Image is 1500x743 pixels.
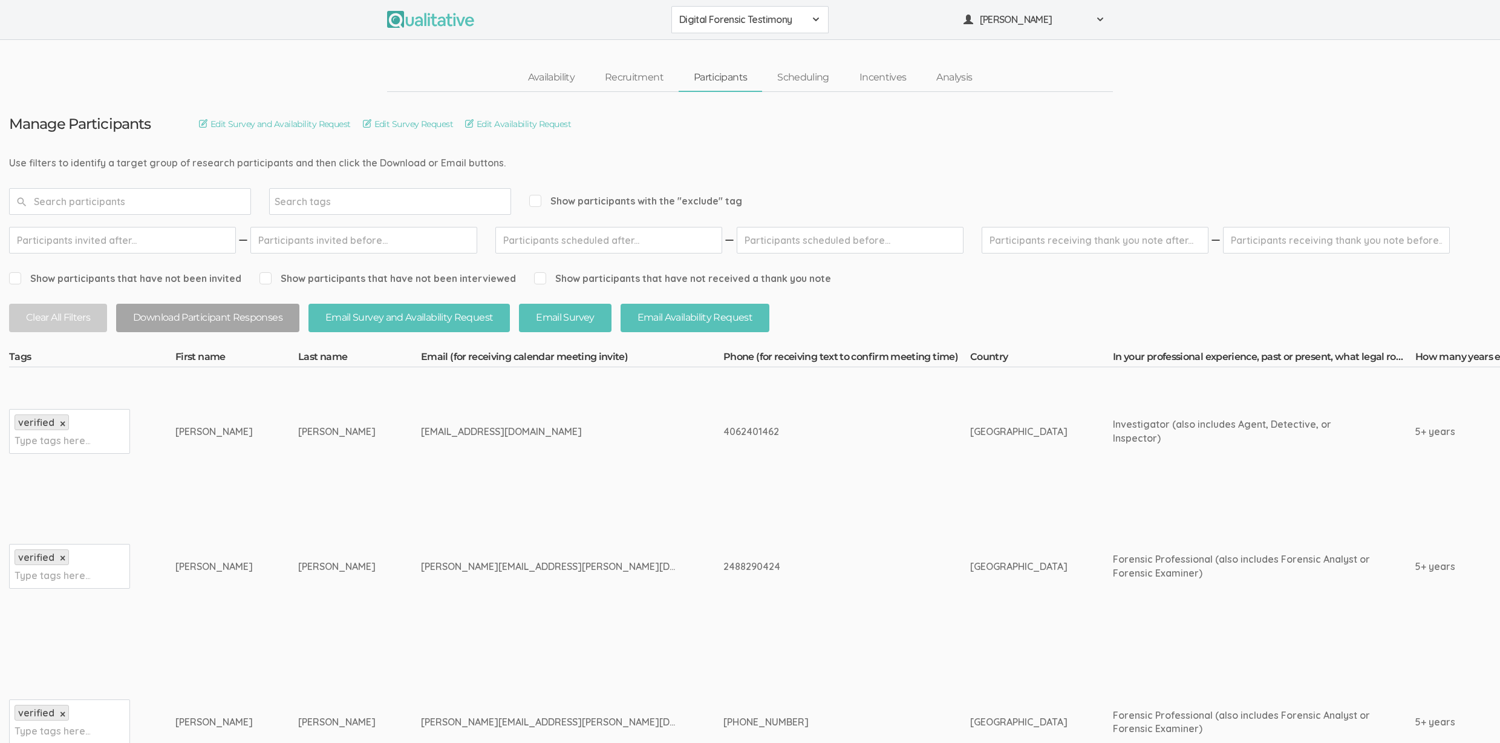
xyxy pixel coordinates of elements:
a: Edit Survey and Availability Request [199,117,351,131]
span: [PERSON_NAME] [980,13,1089,27]
div: [PERSON_NAME][EMAIL_ADDRESS][PERSON_NAME][DOMAIN_NAME] [421,560,678,574]
a: Incentives [844,65,922,91]
input: Type tags here... [15,723,90,739]
button: Email Survey and Availability Request [308,304,510,332]
a: Analysis [921,65,987,91]
button: Email Availability Request [621,304,769,332]
div: [PHONE_NUMBER] [723,715,925,729]
img: dash.svg [237,227,249,254]
div: [PERSON_NAME][EMAIL_ADDRESS][PERSON_NAME][DOMAIN_NAME] [421,715,678,729]
th: Last name [298,350,421,367]
img: dash.svg [1210,227,1222,254]
input: Participants invited before... [250,227,477,254]
input: Search participants [9,188,251,215]
div: Forensic Professional (also includes Forensic Analyst or Forensic Examiner) [1113,709,1370,736]
span: Digital Forensic Testimony [679,13,805,27]
a: Participants [679,65,762,91]
th: Tags [9,350,175,367]
button: Email Survey [519,304,611,332]
div: 2488290424 [723,560,925,574]
span: verified [18,707,54,719]
input: Type tags here... [15,433,90,448]
div: [EMAIL_ADDRESS][DOMAIN_NAME] [421,425,678,439]
th: Phone (for receiving text to confirm meeting time) [723,350,970,367]
button: Clear All Filters [9,304,107,332]
th: Email (for receiving calendar meeting invite) [421,350,723,367]
a: Availability [513,65,590,91]
div: Investigator (also includes Agent, Detective, or Inspector) [1113,417,1370,445]
th: Country [970,350,1113,367]
div: [GEOGRAPHIC_DATA] [970,425,1068,439]
div: [GEOGRAPHIC_DATA] [970,560,1068,574]
input: Participants receiving thank you note before... [1223,227,1450,254]
div: [PERSON_NAME] [175,560,253,574]
input: Search tags [275,194,350,209]
a: Edit Survey Request [363,117,453,131]
input: Type tags here... [15,568,90,583]
a: Edit Availability Request [465,117,571,131]
img: dash.svg [723,227,735,254]
span: Show participants that have not been invited [9,272,241,286]
input: Participants scheduled after... [495,227,722,254]
button: Download Participant Responses [116,304,299,332]
th: First name [175,350,298,367]
img: Qualitative [387,11,474,28]
input: Participants invited after... [9,227,236,254]
div: [PERSON_NAME] [175,425,253,439]
a: × [60,419,65,429]
div: Forensic Professional (also includes Forensic Analyst or Forensic Examiner) [1113,552,1370,580]
a: × [60,709,65,719]
iframe: Chat Widget [1440,685,1500,743]
span: verified [18,416,54,428]
span: Show participants with the "exclude" tag [529,194,742,208]
div: [PERSON_NAME] [175,715,253,729]
div: 4062401462 [723,425,925,439]
a: × [60,553,65,563]
div: [GEOGRAPHIC_DATA] [970,715,1068,729]
span: Show participants that have not been interviewed [259,272,516,286]
h3: Manage Participants [9,116,151,132]
a: Recruitment [590,65,679,91]
input: Participants scheduled before... [737,227,964,254]
span: verified [18,551,54,563]
th: In your professional experience, past or present, what legal role did you primarily hold? [1113,350,1415,367]
button: [PERSON_NAME] [956,6,1113,33]
div: [PERSON_NAME] [298,560,376,574]
span: Show participants that have not received a thank you note [534,272,831,286]
button: Digital Forensic Testimony [671,6,829,33]
div: [PERSON_NAME] [298,715,376,729]
a: Scheduling [762,65,844,91]
input: Participants receiving thank you note after... [982,227,1208,254]
div: [PERSON_NAME] [298,425,376,439]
